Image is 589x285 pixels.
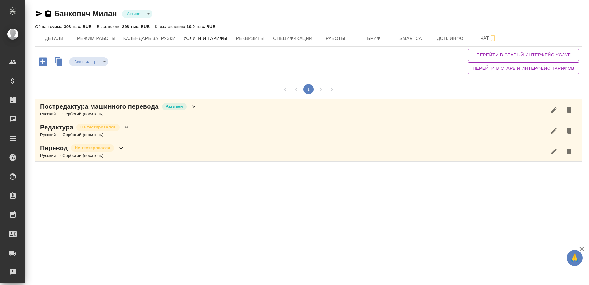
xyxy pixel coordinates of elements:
div: Активен [122,10,152,18]
button: Перейти в старый интерфейс тарифов [468,62,579,74]
span: Чат [473,34,504,42]
div: Русский → Сербский (носитель) [40,111,198,117]
button: Перейти в старый интерфейс услуг [468,49,579,61]
button: Без фильтра [72,59,101,64]
p: Активен [166,103,183,110]
button: Редактировать услугу [546,123,562,138]
button: Удалить услугу [562,144,577,159]
button: Добавить услугу [34,55,52,68]
span: 🙏 [569,251,580,265]
svg: Подписаться [489,34,497,42]
span: Бриф [359,34,389,42]
p: 298 тыс. RUB [122,24,150,29]
p: Выставлено [97,24,122,29]
button: Скопировать ссылку [44,10,52,18]
p: Редактура [40,123,73,132]
span: Доп. инфо [435,34,466,42]
span: Реквизиты [235,34,265,42]
p: 10.0 тыс. RUB [186,24,215,29]
button: Скопировать услуги другого исполнителя [52,55,69,69]
p: Общая сумма [35,24,64,29]
span: Работы [320,34,351,42]
div: Активен [69,57,108,66]
span: Детали [39,34,69,42]
button: Удалить услугу [562,123,577,138]
span: Smartcat [397,34,427,42]
p: Постредактура машинного перевода [40,102,159,111]
div: Постредактура машинного переводаАктивенРусский → Сербский (носитель) [35,99,582,120]
button: Редактировать услугу [546,144,562,159]
span: Перейти в старый интерфейс тарифов [473,64,574,72]
span: Услуги и тарифы [183,34,227,42]
span: Режим работы [77,34,116,42]
p: 308 тыс. RUB [64,24,91,29]
span: Перейти в старый интерфейс услуг [473,51,574,59]
p: Не тестировался [80,124,116,130]
span: Календарь загрузки [123,34,176,42]
div: Русский → Сербский (носитель) [40,132,130,138]
div: РедактураНе тестировалсяРусский → Сербский (носитель) [35,120,582,141]
button: 🙏 [567,250,583,266]
nav: pagination navigation [278,84,339,94]
p: Не тестировался [75,145,110,151]
button: Скопировать ссылку для ЯМессенджера [35,10,43,18]
button: Удалить услугу [562,102,577,118]
div: Русский → Сербский (носитель) [40,152,125,159]
a: Банкович Милан [54,9,117,18]
button: Редактировать услугу [546,102,562,118]
span: Спецификации [273,34,312,42]
p: К выставлению [155,24,186,29]
p: Перевод [40,143,68,152]
button: Активен [125,11,145,17]
div: ПереводНе тестировалсяРусский → Сербский (носитель) [35,141,582,162]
